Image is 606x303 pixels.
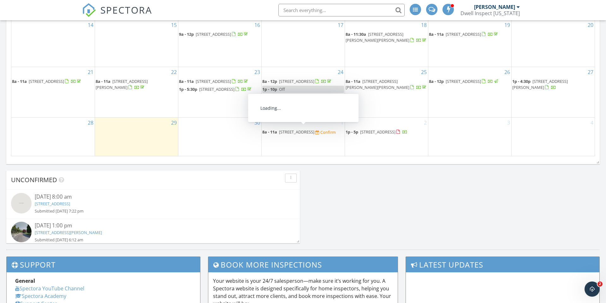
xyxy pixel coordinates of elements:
a: Go to September 14, 2025 [86,20,95,30]
div: Submitted [DATE] 6:12 am [35,237,271,243]
span: 1p - 5:30p [179,86,197,92]
a: 8a - 11a [STREET_ADDRESS] [262,129,315,135]
span: 8a - 11a [262,129,277,135]
span: 8a - 11a [96,78,110,84]
a: Go to October 2, 2025 [423,118,428,128]
a: 1p - 4:30p [STREET_ADDRESS][PERSON_NAME] [512,78,568,90]
a: 8a - 12p [STREET_ADDRESS] [429,78,511,85]
td: Go to September 26, 2025 [428,67,511,117]
td: Go to October 2, 2025 [345,117,428,156]
a: Go to September 28, 2025 [86,118,95,128]
a: 8a - 12p [STREET_ADDRESS] [262,78,344,85]
span: [STREET_ADDRESS][PERSON_NAME][PERSON_NAME] [346,31,409,43]
a: Go to October 3, 2025 [506,118,511,128]
a: 8a - 11a [STREET_ADDRESS][PERSON_NAME][PERSON_NAME] [346,78,427,90]
div: [DATE] 8:00 am [35,193,271,201]
h3: Book More Inspections [208,257,398,272]
div: [DATE] 1:00 pm [35,222,271,230]
span: [STREET_ADDRESS] [196,31,231,37]
td: Go to September 16, 2025 [178,20,261,67]
a: Go to September 24, 2025 [336,67,345,77]
a: 8a - 11a [STREET_ADDRESS][PERSON_NAME] [96,78,177,91]
td: Go to September 17, 2025 [261,20,345,67]
div: Dwell Inspect Idaho [460,10,520,16]
td: Go to October 1, 2025 [261,117,345,156]
a: 1p - 4:30p [STREET_ADDRESS][PERSON_NAME] [512,78,594,91]
span: 8a - 11a [179,78,194,84]
a: [DATE] 1:00 pm [STREET_ADDRESS][PERSON_NAME] Submitted [DATE] 6:12 am [11,222,295,244]
a: Go to October 4, 2025 [589,118,595,128]
a: 8a - 11a [STREET_ADDRESS][PERSON_NAME] [96,78,148,90]
img: streetview [11,193,32,213]
td: Go to September 20, 2025 [511,20,595,67]
a: 8a - 11:30a [STREET_ADDRESS][PERSON_NAME][PERSON_NAME] [346,31,427,43]
a: Go to September 29, 2025 [170,118,178,128]
a: 8a - 11a [STREET_ADDRESS] [12,78,82,84]
div: Confirm [320,130,336,135]
a: 1p - 5:30p [STREET_ADDRESS] [179,86,261,93]
a: Go to September 18, 2025 [420,20,428,30]
a: Confirm [315,129,336,135]
td: Go to September 27, 2025 [511,67,595,117]
span: [STREET_ADDRESS] [196,78,231,84]
a: Go to September 27, 2025 [586,67,595,77]
a: Go to September 25, 2025 [420,67,428,77]
img: streetview [11,222,32,242]
a: Go to September 15, 2025 [170,20,178,30]
a: Go to September 22, 2025 [170,67,178,77]
a: 9a - 12p [STREET_ADDRESS] [179,31,261,38]
span: 1p - 5p [346,129,358,135]
span: [STREET_ADDRESS] [360,129,395,135]
span: [STREET_ADDRESS] [446,31,481,37]
a: 8a - 11a [STREET_ADDRESS] [429,31,511,38]
h3: Support [7,257,200,272]
td: Go to September 14, 2025 [11,20,95,67]
td: Go to September 15, 2025 [95,20,178,67]
a: 8a - 11:30a [STREET_ADDRESS][PERSON_NAME][PERSON_NAME] [346,31,427,44]
td: Go to September 18, 2025 [345,20,428,67]
a: 8a - 12p [STREET_ADDRESS] [262,78,332,84]
span: Unconfirmed [11,176,57,184]
a: Go to September 30, 2025 [253,118,261,128]
div: [PERSON_NAME] [474,4,515,10]
a: Spectora Academy [15,293,66,300]
td: Go to October 4, 2025 [511,117,595,156]
input: Search everything... [278,4,405,16]
a: 8a - 11a [STREET_ADDRESS] [179,78,249,84]
td: Go to October 3, 2025 [428,117,511,156]
td: Go to September 29, 2025 [95,117,178,156]
span: [STREET_ADDRESS][PERSON_NAME][PERSON_NAME] [346,78,409,90]
td: Go to September 30, 2025 [178,117,261,156]
span: SPECTORA [100,3,152,16]
td: Go to September 23, 2025 [178,67,261,117]
span: 8a - 11:30a [346,31,366,37]
div: Submitted [DATE] 7:22 pm [35,208,271,214]
span: Off [279,86,285,92]
a: Go to September 19, 2025 [503,20,511,30]
td: Go to September 24, 2025 [261,67,345,117]
span: 8a - 11a [346,78,360,84]
iframe: Intercom live chat [585,281,600,297]
span: [STREET_ADDRESS][PERSON_NAME] [96,78,148,90]
img: The Best Home Inspection Software - Spectora [82,3,96,17]
a: 8a - 11a [STREET_ADDRESS] [12,78,94,85]
a: Go to September 17, 2025 [336,20,345,30]
span: [STREET_ADDRESS] [29,78,64,84]
td: Go to September 25, 2025 [345,67,428,117]
a: [STREET_ADDRESS][PERSON_NAME] [35,230,102,235]
span: 8a - 12p [429,78,444,84]
a: 1p - 5p [STREET_ADDRESS] [346,129,407,135]
a: Go to September 21, 2025 [86,67,95,77]
span: 8a - 12p [262,78,277,84]
h3: Latest Updates [406,257,599,272]
a: 8a - 11a [STREET_ADDRESS] [179,78,261,85]
a: 8a - 12p [STREET_ADDRESS] [429,78,499,84]
a: Go to September 20, 2025 [586,20,595,30]
a: Go to September 16, 2025 [253,20,261,30]
span: 9a - 12p [179,31,194,37]
td: Go to September 19, 2025 [428,20,511,67]
span: [STREET_ADDRESS] [279,129,314,135]
a: 9a - 12p [STREET_ADDRESS] [179,31,249,37]
a: Go to September 23, 2025 [253,67,261,77]
a: Go to October 1, 2025 [339,118,345,128]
